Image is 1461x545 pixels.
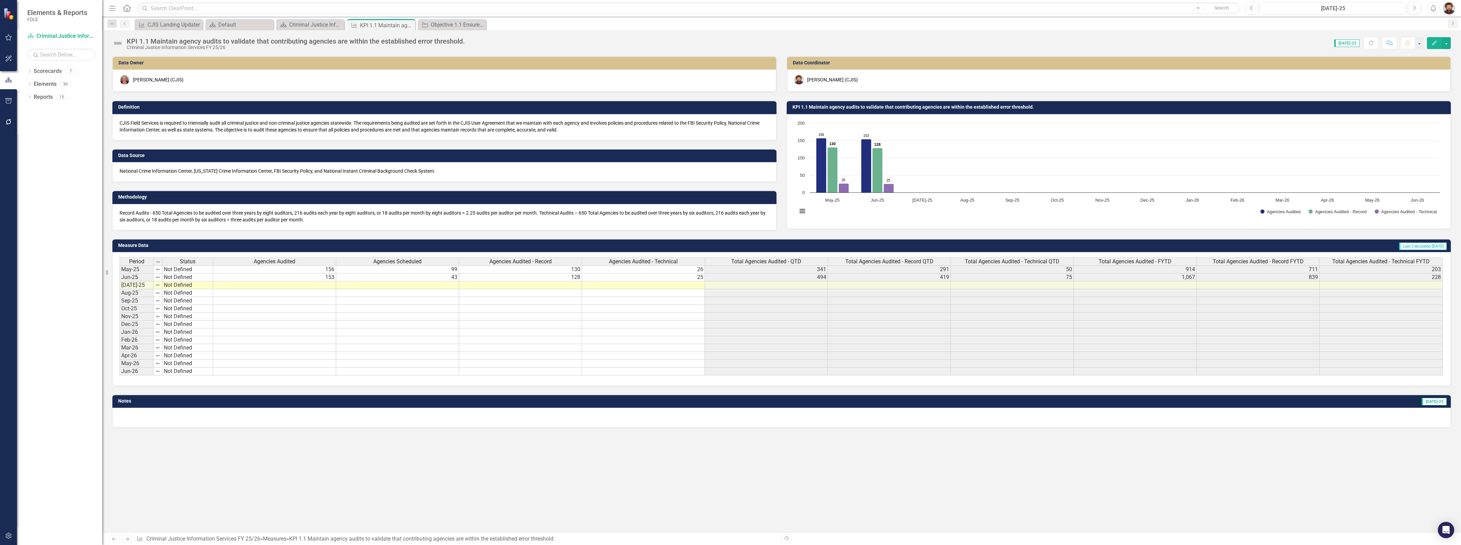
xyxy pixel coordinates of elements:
text: May-26 [1365,198,1380,203]
img: 8DAGhfEEPCf229AAAAAElFTkSuQmCC [155,282,160,288]
td: 291 [828,265,951,274]
td: 711 [1197,265,1320,274]
text: 25 [886,178,891,182]
span: Total Agencies Audited - Technical QTD [965,259,1059,265]
div: KPI 1.1 Maintain agency audits to validate that contributing agencies are within the established ... [289,535,555,542]
text: Aug-25 [960,198,974,203]
div: [DATE]-25 [1262,4,1404,13]
td: Not Defined [162,336,213,344]
td: May-25 [120,265,154,274]
h3: Methodology [118,194,773,200]
a: Reports [34,93,53,101]
td: 26 [582,265,705,274]
text: Dec-25 [1140,198,1154,203]
text: Oct-25 [1051,198,1064,203]
td: Apr-26 [120,352,154,360]
text: 128 [874,142,881,146]
text: Agencies Audited - Record [1315,209,1367,214]
td: 341 [705,265,828,274]
img: 8DAGhfEEPCf229AAAAAElFTkSuQmCC [155,267,160,272]
span: Last Calculated [DATE] [1399,243,1447,250]
td: Not Defined [162,281,213,289]
path: May-25, 156. Agencies Audited. [816,138,827,192]
h3: Definition [118,105,773,110]
td: 203 [1320,265,1443,274]
text: 200 [798,121,805,126]
button: Search [1205,3,1239,13]
text: Agencies Audited - Technical [1381,209,1437,214]
a: CJIS Landing Updater [136,20,201,29]
td: Not Defined [162,289,213,297]
a: Default [207,20,272,29]
text: 150 [798,138,805,143]
button: View chart menu, Chart [798,206,807,216]
img: 8DAGhfEEPCf229AAAAAElFTkSuQmCC [155,329,160,335]
img: April Haupt [120,75,129,84]
div: [PERSON_NAME] (CJIS) [133,76,184,83]
img: 8DAGhfEEPCf229AAAAAElFTkSuQmCC [155,345,160,351]
span: Agencies Audited [254,259,295,265]
img: ClearPoint Strategy [3,8,15,20]
p: National Crime Information Center, [US_STATE] Crime Information Center, FBI Security Policy, and ... [120,168,769,174]
h3: Data Owner [119,60,773,65]
span: Elements & Reports [27,9,87,17]
text: Jun-26 [1411,198,1424,203]
h3: Data Source [118,153,773,158]
span: Total Agencies Audited - Record FYTD [1213,259,1304,265]
text: 156 [818,133,824,137]
span: [DATE]-25 [1421,398,1447,405]
img: 8DAGhfEEPCf229AAAAAElFTkSuQmCC [155,306,160,311]
td: Not Defined [162,360,213,368]
td: 128 [459,274,582,281]
td: 130 [459,265,582,274]
div: Criminal Justice Information Services FY 25/26 [127,45,465,50]
small: FDLE [27,17,87,22]
path: Jun-25, 153. Agencies Audited. [861,139,871,192]
td: 228 [1320,274,1443,281]
td: May-26 [120,360,154,368]
div: KPI 1.1 Maintain agency audits to validate that contributing agencies are within the established ... [360,21,413,30]
td: Sep-25 [120,297,154,305]
span: [DATE]-25 [1334,40,1360,47]
path: May-25, 130. Agencies Audited - Record. [828,147,838,192]
h3: Data Coordinator [793,60,1447,65]
td: Dec-25 [120,321,154,328]
text: 50 [800,173,805,178]
td: Oct-25 [120,305,154,313]
span: Agencies Audited - Technical [609,259,678,265]
td: Not Defined [162,274,213,281]
img: 8DAGhfEEPCf229AAAAAElFTkSuQmCC [155,353,160,358]
td: 494 [705,274,828,281]
text: Jun-25 [871,198,884,203]
g: Agencies Audited - Record, bar series 2 of 3 with 14 bars. [828,123,1418,193]
p: Record Audits - 650 Total Agencies to be audited over three years by eight auditors, 216 audits e... [120,209,769,223]
span: Total Agencies Audited - Record QTD [845,259,933,265]
div: KPI 1.1 Maintain agency audits to validate that contributing agencies are within the established ... [127,37,465,45]
a: Elements [34,80,57,88]
td: 156 [213,265,336,274]
path: Jun-25, 25. Agencies Audited - Technical. [884,184,894,192]
text: 100 [798,155,805,160]
text: May-25 [825,198,840,203]
span: Total Agencies Audited - Technical FYTD [1332,259,1430,265]
img: 8DAGhfEEPCf229AAAAAElFTkSuQmCC [155,369,160,374]
span: Search [1214,5,1229,11]
h3: Measure Data [118,243,630,248]
g: Agencies Audited, bar series 1 of 3 with 14 bars. [816,123,1418,193]
td: 43 [336,274,459,281]
text: Nov-25 [1095,198,1109,203]
td: 1,067 [1074,274,1197,281]
td: Jun-26 [120,368,154,375]
img: Christopher Kenworthy [1443,2,1455,14]
div: 15 [56,94,67,100]
text: Jan-26 [1186,198,1199,203]
div: Objective 1.1 Ensure CJIS systems which contain and transmit criminal justice information are ava... [431,20,484,29]
td: Not Defined [162,265,213,274]
div: CJIS Landing Updater [147,20,201,29]
h3: Notes [118,399,561,404]
td: 419 [828,274,951,281]
td: Not Defined [162,352,213,360]
h3: KPI 1.1 Maintain agency audits to validate that contributing agencies are within the established ... [792,105,1447,110]
text: Feb-26 [1230,198,1244,203]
